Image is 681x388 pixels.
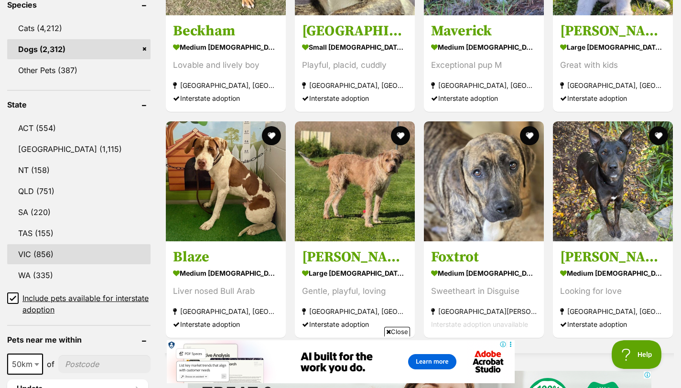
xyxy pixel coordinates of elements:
[295,121,415,241] img: Billy - Irish Wolfhound x Bullmastiff Dog
[7,292,151,315] a: Include pets available for interstate adoption
[302,22,408,41] h3: [GEOGRAPHIC_DATA]
[431,266,537,280] strong: medium [DEMOGRAPHIC_DATA] Dog
[560,59,666,72] div: Great with kids
[7,100,151,109] header: State
[7,60,151,80] a: Other Pets (387)
[173,248,279,266] h3: Blaze
[520,126,539,145] button: favourite
[560,22,666,41] h3: [PERSON_NAME]
[173,92,279,105] div: Interstate adoption
[302,92,408,105] div: Interstate adoption
[7,265,151,285] a: WA (335)
[302,305,408,318] strong: [GEOGRAPHIC_DATA], [GEOGRAPHIC_DATA]
[173,41,279,54] strong: medium [DEMOGRAPHIC_DATA] Dog
[431,79,537,92] strong: [GEOGRAPHIC_DATA], [GEOGRAPHIC_DATA]
[166,121,286,241] img: Blaze - Bull Arab Dog
[612,340,662,369] iframe: Help Scout Beacon - Open
[424,121,544,241] img: Foxtrot - Beagle x Staffordshire Bull Terrier Dog
[173,318,279,331] div: Interstate adoption
[431,305,537,318] strong: [GEOGRAPHIC_DATA][PERSON_NAME][GEOGRAPHIC_DATA]
[456,0,463,7] img: adc.png
[173,79,279,92] strong: [GEOGRAPHIC_DATA], [GEOGRAPHIC_DATA]
[58,355,151,373] input: postcode
[166,15,286,112] a: Beckham medium [DEMOGRAPHIC_DATA] Dog Lovable and lively boy [GEOGRAPHIC_DATA], [GEOGRAPHIC_DATA]...
[649,126,668,145] button: favourite
[553,15,673,112] a: [PERSON_NAME] large [DEMOGRAPHIC_DATA] Dog Great with kids [GEOGRAPHIC_DATA], [GEOGRAPHIC_DATA] I...
[560,318,666,331] div: Interstate adoption
[302,248,408,266] h3: [PERSON_NAME]
[7,335,151,344] header: Pets near me within
[47,358,54,370] span: of
[302,59,408,72] div: Playful, placid, cuddly
[384,327,410,336] span: Close
[7,160,151,180] a: NT (158)
[8,357,42,371] span: 50km
[7,223,151,243] a: TAS (155)
[560,285,666,298] div: Looking for love
[7,18,151,38] a: Cats (4,212)
[560,305,666,318] strong: [GEOGRAPHIC_DATA], [GEOGRAPHIC_DATA]
[167,340,515,383] iframe: Advertisement
[7,354,43,375] span: 50km
[560,79,666,92] strong: [GEOGRAPHIC_DATA], [GEOGRAPHIC_DATA]
[560,266,666,280] strong: medium [DEMOGRAPHIC_DATA] Dog
[560,41,666,54] strong: large [DEMOGRAPHIC_DATA] Dog
[302,266,408,280] strong: large [DEMOGRAPHIC_DATA] Dog
[7,244,151,264] a: VIC (856)
[560,248,666,266] h3: [PERSON_NAME]
[7,181,151,201] a: QLD (751)
[431,22,537,41] h3: Maverick
[173,266,279,280] strong: medium [DEMOGRAPHIC_DATA] Dog
[553,121,673,241] img: Milo - Mixed breed Dog
[431,41,537,54] strong: medium [DEMOGRAPHIC_DATA] Dog
[173,22,279,41] h3: Beckham
[431,248,537,266] h3: Foxtrot
[173,285,279,298] div: Liver nosed Bull Arab
[302,79,408,92] strong: [GEOGRAPHIC_DATA], [GEOGRAPHIC_DATA]
[295,241,415,338] a: [PERSON_NAME] large [DEMOGRAPHIC_DATA] Dog Gentle, playful, loving [GEOGRAPHIC_DATA], [GEOGRAPHIC...
[302,285,408,298] div: Gentle, playful, loving
[295,15,415,112] a: [GEOGRAPHIC_DATA] small [DEMOGRAPHIC_DATA] Dog Playful, placid, cuddly [GEOGRAPHIC_DATA], [GEOGRA...
[173,59,279,72] div: Lovable and lively boy
[7,139,151,159] a: [GEOGRAPHIC_DATA] (1,115)
[173,305,279,318] strong: [GEOGRAPHIC_DATA], [GEOGRAPHIC_DATA]
[166,241,286,338] a: Blaze medium [DEMOGRAPHIC_DATA] Dog Liver nosed Bull Arab [GEOGRAPHIC_DATA], [GEOGRAPHIC_DATA] In...
[7,0,151,9] header: Species
[431,285,537,298] div: Sweetheart in Disguise
[431,320,528,328] span: Interstate adoption unavailable
[7,118,151,138] a: ACT (554)
[7,39,151,59] a: Dogs (2,312)
[431,59,537,72] div: Exceptional pup M
[560,92,666,105] div: Interstate adoption
[262,126,281,145] button: favourite
[424,241,544,338] a: Foxtrot medium [DEMOGRAPHIC_DATA] Dog Sweetheart in Disguise [GEOGRAPHIC_DATA][PERSON_NAME][GEOGR...
[7,202,151,222] a: SA (220)
[424,15,544,112] a: Maverick medium [DEMOGRAPHIC_DATA] Dog Exceptional pup M [GEOGRAPHIC_DATA], [GEOGRAPHIC_DATA] Int...
[553,241,673,338] a: [PERSON_NAME] medium [DEMOGRAPHIC_DATA] Dog Looking for love [GEOGRAPHIC_DATA], [GEOGRAPHIC_DATA]...
[302,41,408,54] strong: small [DEMOGRAPHIC_DATA] Dog
[391,126,410,145] button: favourite
[22,292,151,315] span: Include pets available for interstate adoption
[302,318,408,331] div: Interstate adoption
[431,92,537,105] div: Interstate adoption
